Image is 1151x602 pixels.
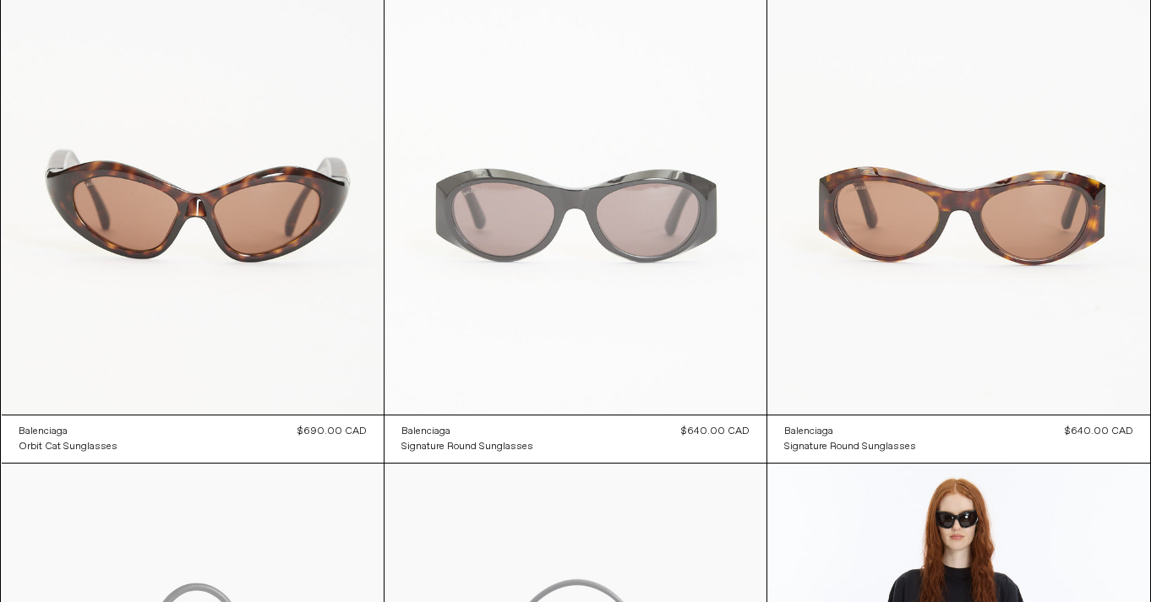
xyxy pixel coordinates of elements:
div: Signature Round Sunglasses [784,440,916,454]
div: $690.00 CAD [297,424,367,439]
a: Signature Round Sunglasses [401,439,533,454]
div: Balenciaga [19,425,68,439]
div: $640.00 CAD [681,424,750,439]
a: Balenciaga [19,424,117,439]
div: Balenciaga [401,425,450,439]
a: Balenciaga [784,424,916,439]
div: Balenciaga [784,425,833,439]
a: Orbit Cat Sunglasses [19,439,117,454]
a: Balenciaga [401,424,533,439]
div: Orbit Cat Sunglasses [19,440,117,454]
div: $640.00 CAD [1065,424,1133,439]
a: Signature Round Sunglasses [784,439,916,454]
div: Signature Round Sunglasses [401,440,533,454]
